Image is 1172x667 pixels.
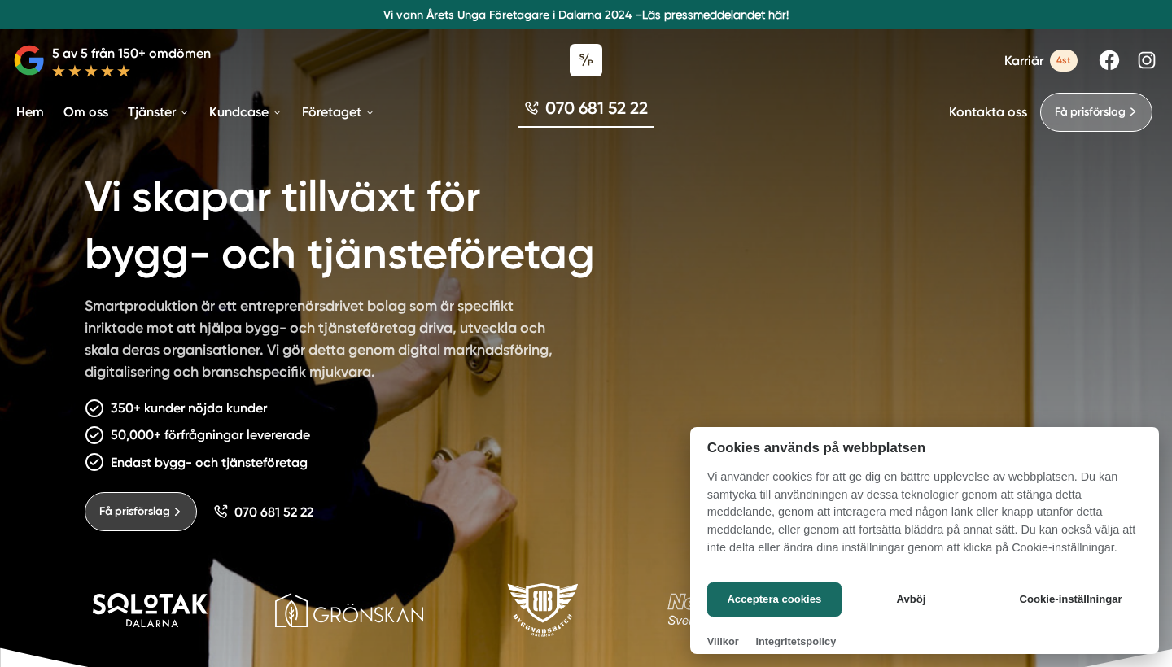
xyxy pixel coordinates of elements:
[755,635,836,647] a: Integritetspolicy
[999,582,1142,617] button: Cookie-inställningar
[707,582,842,617] button: Acceptera cookies
[707,635,739,647] a: Villkor
[690,440,1159,456] h2: Cookies används på webbplatsen
[690,469,1159,568] p: Vi använder cookies för att ge dig en bättre upplevelse av webbplatsen. Du kan samtycka till anvä...
[846,582,976,617] button: Avböj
